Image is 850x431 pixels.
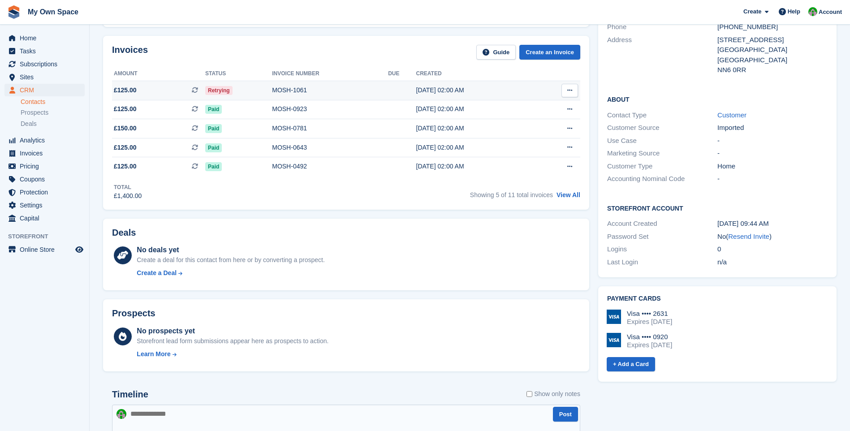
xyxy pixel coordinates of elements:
span: Analytics [20,134,73,147]
span: Tasks [20,45,73,57]
div: 0 [717,244,828,254]
div: MOSH-1061 [272,86,388,95]
div: [STREET_ADDRESS] [717,35,828,45]
span: Retrying [205,86,233,95]
div: - [717,148,828,159]
span: £125.00 [114,162,137,171]
a: menu [4,173,85,185]
div: Use Case [607,136,717,146]
div: Phone [607,22,717,32]
a: menu [4,212,85,224]
a: Guide [476,45,516,60]
span: £125.00 [114,143,137,152]
span: Coupons [20,173,73,185]
div: Create a deal for this contact from here or by converting a prospect. [137,255,324,265]
div: No prospects yet [137,326,328,336]
a: menu [4,45,85,57]
a: menu [4,71,85,83]
a: View All [557,191,580,198]
a: Customer [717,111,746,119]
th: Created [416,67,534,81]
span: £125.00 [114,104,137,114]
div: Last Login [607,257,717,267]
div: Customer Type [607,161,717,172]
span: Pricing [20,160,73,172]
div: [DATE] 02:00 AM [416,124,534,133]
div: Create a Deal [137,268,177,278]
span: Create [743,7,761,16]
span: Capital [20,212,73,224]
span: Protection [20,186,73,198]
div: MOSH-0492 [272,162,388,171]
span: Settings [20,199,73,211]
h2: Deals [112,228,136,238]
div: [DATE] 02:00 AM [416,86,534,95]
span: Subscriptions [20,58,73,70]
div: NN6 0RR [717,65,828,75]
div: MOSH-0923 [272,104,388,114]
div: Account Created [607,219,717,229]
div: MOSH-0781 [272,124,388,133]
a: Prospects [21,108,85,117]
h2: About [607,95,828,103]
a: Create a Deal [137,268,324,278]
span: Account [819,8,842,17]
div: Imported [717,123,828,133]
div: MOSH-0643 [272,143,388,152]
span: Paid [205,162,222,171]
div: Visa •••• 0920 [627,333,672,341]
a: Learn More [137,349,328,359]
h2: Prospects [112,308,155,319]
div: Contact Type [607,110,717,121]
a: menu [4,243,85,256]
div: Total [114,183,142,191]
span: ( ) [726,233,772,240]
div: Storefront lead form submissions appear here as prospects to action. [137,336,328,346]
img: Paula Harris [116,409,126,419]
span: Sites [20,71,73,83]
th: Due [388,67,416,81]
span: Invoices [20,147,73,159]
div: Visa •••• 2631 [627,310,672,318]
img: Visa Logo [607,333,621,347]
div: [DATE] 02:00 AM [416,162,534,171]
div: Password Set [607,232,717,242]
a: menu [4,160,85,172]
div: [DATE] 02:00 AM [416,143,534,152]
a: menu [4,147,85,159]
span: Prospects [21,108,48,117]
div: [GEOGRAPHIC_DATA] [717,55,828,65]
div: Logins [607,244,717,254]
h2: Invoices [112,45,148,60]
div: Learn More [137,349,170,359]
a: + Add a Card [607,357,655,372]
div: [PHONE_NUMBER] [717,22,828,32]
a: menu [4,58,85,70]
span: Deals [21,120,37,128]
div: Address [607,35,717,75]
div: No [717,232,828,242]
button: Post [553,407,578,422]
div: n/a [717,257,828,267]
img: Paula Harris [808,7,817,16]
label: Show only notes [526,389,580,399]
div: [DATE] 09:44 AM [717,219,828,229]
th: Invoice number [272,67,388,81]
div: No deals yet [137,245,324,255]
div: Expires [DATE] [627,341,672,349]
span: Paid [205,143,222,152]
img: Visa Logo [607,310,621,324]
span: Showing 5 of 11 total invoices [470,191,553,198]
a: Deals [21,119,85,129]
a: Preview store [74,244,85,255]
a: menu [4,84,85,96]
div: £1,400.00 [114,191,142,201]
a: Resend Invite [728,233,769,240]
div: Accounting Nominal Code [607,174,717,184]
a: menu [4,32,85,44]
a: menu [4,134,85,147]
a: menu [4,186,85,198]
div: - [717,174,828,184]
span: Help [788,7,800,16]
a: My Own Space [24,4,82,19]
